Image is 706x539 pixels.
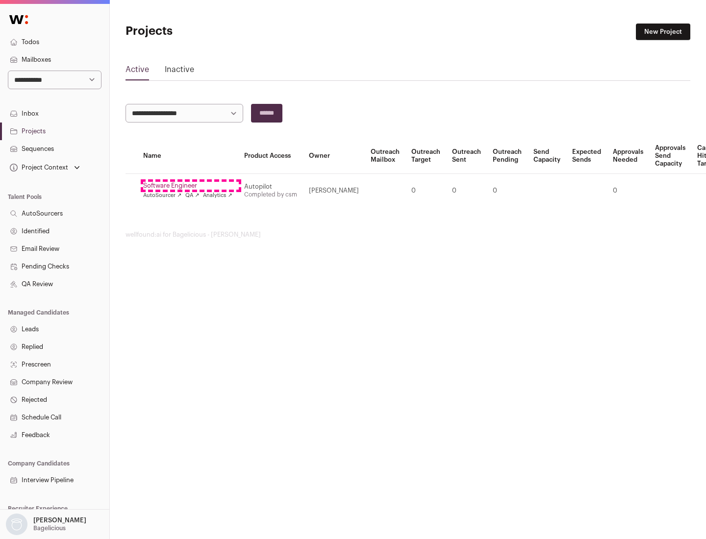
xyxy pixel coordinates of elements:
[446,174,487,208] td: 0
[33,524,66,532] p: Bagelicious
[566,138,607,174] th: Expected Sends
[143,182,232,190] a: Software Engineer
[4,514,88,535] button: Open dropdown
[8,164,68,171] div: Project Context
[446,138,487,174] th: Outreach Sent
[33,516,86,524] p: [PERSON_NAME]
[244,192,297,197] a: Completed by csm
[8,161,82,174] button: Open dropdown
[238,138,303,174] th: Product Access
[607,174,649,208] td: 0
[405,174,446,208] td: 0
[636,24,690,40] a: New Project
[405,138,446,174] th: Outreach Target
[165,64,194,79] a: Inactive
[528,138,566,174] th: Send Capacity
[143,192,181,199] a: AutoSourcer ↗
[303,138,365,174] th: Owner
[487,138,528,174] th: Outreach Pending
[185,192,199,199] a: QA ↗
[126,64,149,79] a: Active
[203,192,232,199] a: Analytics ↗
[487,174,528,208] td: 0
[244,183,297,191] div: Autopilot
[126,231,690,239] footer: wellfound:ai for Bagelicious - [PERSON_NAME]
[6,514,27,535] img: nopic.png
[649,138,691,174] th: Approvals Send Capacity
[4,10,33,29] img: Wellfound
[126,24,314,39] h1: Projects
[365,138,405,174] th: Outreach Mailbox
[303,174,365,208] td: [PERSON_NAME]
[137,138,238,174] th: Name
[607,138,649,174] th: Approvals Needed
